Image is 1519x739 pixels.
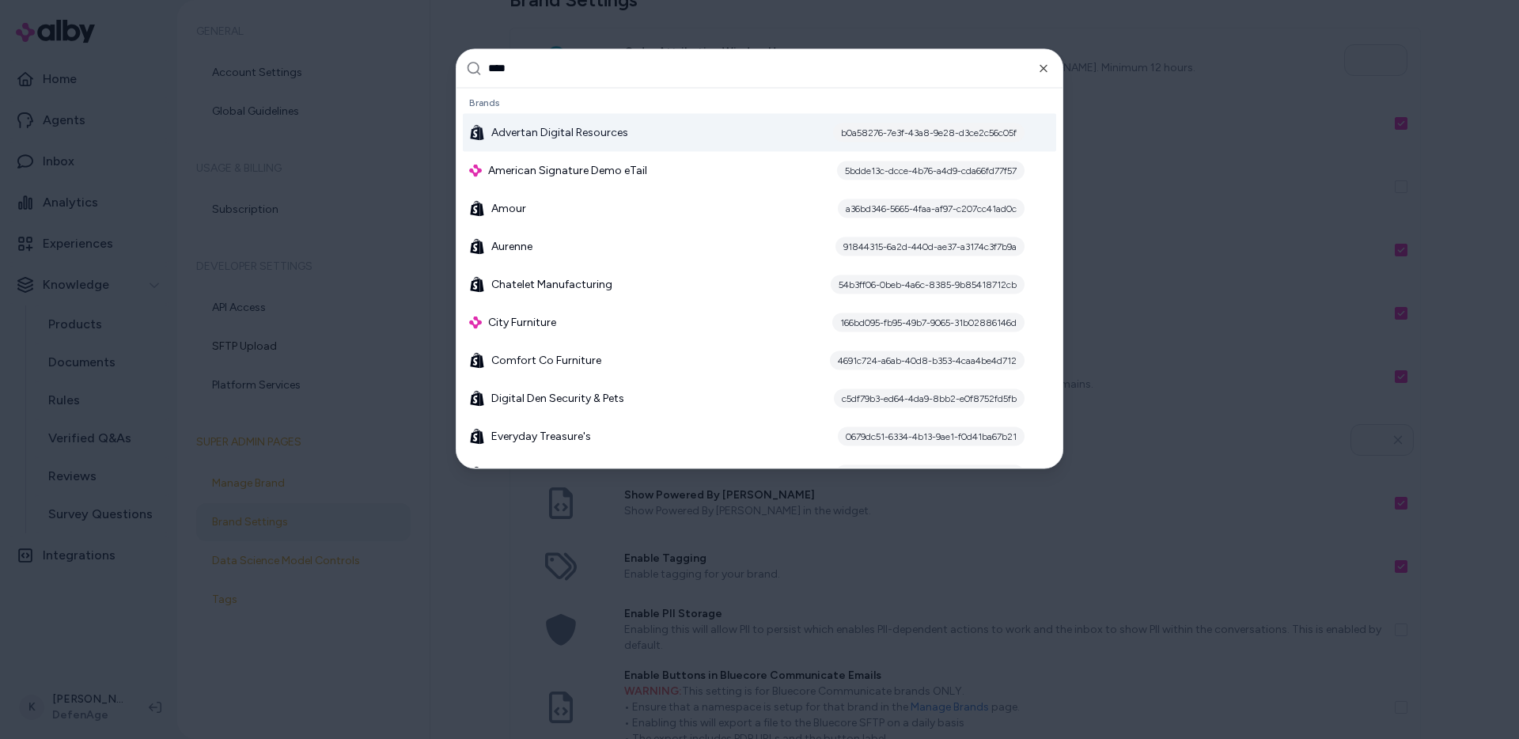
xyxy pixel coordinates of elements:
img: alby Logo [469,164,482,176]
span: Digital Den Security & Pets [491,390,624,406]
span: Everyday Treasure's [491,428,591,444]
div: b0a58276-7e3f-43a8-9e28-d3ce2c56c05f [833,123,1025,142]
div: 54b3ff06-0beb-4a6c-8385-9b85418712cb [831,275,1025,294]
span: Amour [491,200,526,216]
div: 5bdde13c-dcce-4b76-a4d9-cda66fd77f57 [837,161,1025,180]
div: Brands [463,91,1056,113]
span: Chatelet Manufacturing [491,276,612,292]
span: Aurenne [491,238,532,254]
div: 84c9514a-1fca-4c94-9637-1eb5be4985eb [835,464,1025,483]
span: Advertan Digital Resources [491,124,628,140]
div: 91844315-6a2d-440d-ae37-a3174c3f7b9a [835,237,1025,256]
div: c5df79b3-ed64-4da9-8bb2-e0f8752fd5fb [834,388,1025,407]
div: a36bd346-5665-4faa-af97-c207cc41ad0c [838,199,1025,218]
span: Família [PERSON_NAME] [491,466,614,482]
div: Suggestions [456,88,1063,468]
span: Comfort Co Furniture [491,352,601,368]
div: 0679dc51-6334-4b13-9ae1-f0d41ba67b21 [838,426,1025,445]
span: American Signature Demo eTail [488,162,647,178]
img: alby Logo [469,316,482,328]
span: City Furniture [488,314,556,330]
div: 4691c724-a6ab-40d8-b353-4caa4be4d712 [830,351,1025,369]
div: 166bd095-fb95-49b7-9065-31b02886146d [832,313,1025,332]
